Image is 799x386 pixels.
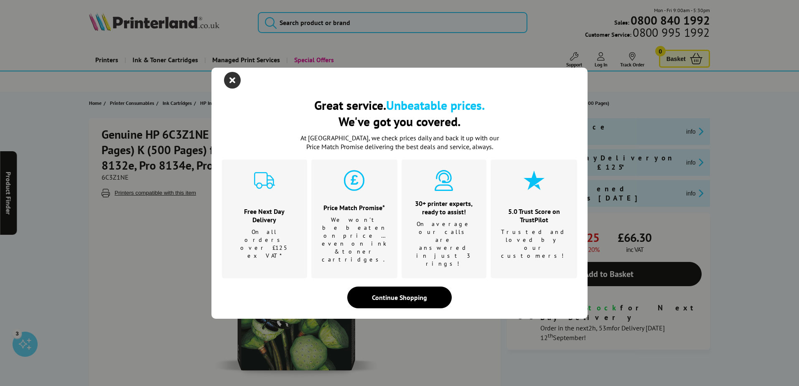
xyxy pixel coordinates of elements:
img: delivery-cyan.svg [254,170,275,191]
p: On average our calls are answered in just 3 rings! [412,220,476,268]
h3: Price Match Promise* [322,203,387,212]
h2: Great service. We've got you covered. [222,97,577,130]
div: Continue Shopping [347,287,452,308]
b: Unbeatable prices. [386,97,485,113]
p: We won't be beaten on price …even on ink & toner cartridges. [322,216,387,264]
p: At [GEOGRAPHIC_DATA], we check prices daily and back it up with our Price Match Promise deliverin... [295,134,504,151]
h3: Free Next Day Delivery [232,207,297,224]
h3: 5.0 Trust Score on TrustPilot [501,207,567,224]
p: On all orders over £125 ex VAT* [232,228,297,260]
img: expert-cyan.svg [433,170,454,191]
img: star-cyan.svg [524,170,545,191]
p: Trusted and loved by our customers! [501,228,567,260]
img: price-promise-cyan.svg [344,170,365,191]
h3: 30+ printer experts, ready to assist! [412,199,476,216]
button: close modal [226,74,239,86]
